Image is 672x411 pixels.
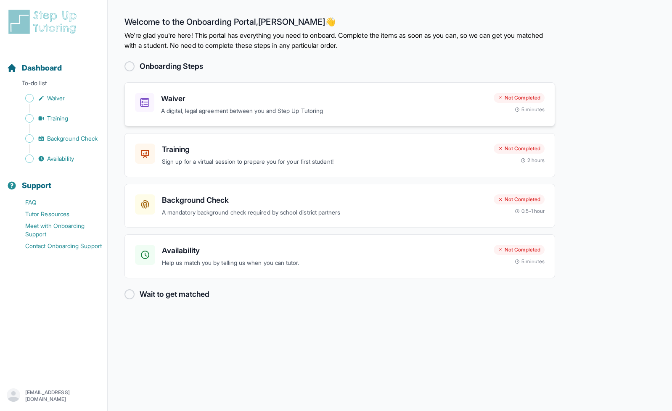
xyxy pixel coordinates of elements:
[515,208,545,215] div: 0.5-1 hour
[494,144,545,154] div: Not Completed
[7,240,107,252] a: Contact Onboarding Support
[7,196,107,208] a: FAQ
[47,134,98,143] span: Background Check
[22,180,52,191] span: Support
[7,388,101,403] button: [EMAIL_ADDRESS][DOMAIN_NAME]
[494,245,545,255] div: Not Completed
[494,93,545,103] div: Not Completed
[47,154,74,163] span: Availability
[7,220,107,240] a: Meet with Onboarding Support
[162,194,487,206] h3: Background Check
[7,62,62,74] a: Dashboard
[7,153,107,165] a: Availability
[7,8,82,35] img: logo
[7,113,107,124] a: Training
[22,62,62,74] span: Dashboard
[494,194,545,204] div: Not Completed
[3,166,104,195] button: Support
[3,79,104,91] p: To-do list
[521,157,545,164] div: 2 hours
[161,93,487,105] h3: Waiver
[162,245,487,257] h3: Availability
[124,133,555,177] a: TrainingSign up for a virtual session to prepare you for your first student!Not Completed2 hours
[162,258,487,268] p: Help us match you by telling us when you can tutor.
[161,106,487,116] p: A digital, legal agreement between you and Step Up Tutoring
[162,157,487,167] p: Sign up for a virtual session to prepare you for your first student!
[124,30,555,50] p: We're glad you're here! This portal has everything you need to onboard. Complete the items as soo...
[162,208,487,217] p: A mandatory background check required by school district partners
[124,17,555,30] h2: Welcome to the Onboarding Portal, [PERSON_NAME] 👋
[3,49,104,77] button: Dashboard
[162,144,487,155] h3: Training
[124,82,555,126] a: WaiverA digital, legal agreement between you and Step Up TutoringNot Completed5 minutes
[25,389,101,403] p: [EMAIL_ADDRESS][DOMAIN_NAME]
[47,114,69,123] span: Training
[515,106,545,113] div: 5 minutes
[515,258,545,265] div: 5 minutes
[47,94,65,102] span: Waiver
[7,92,107,104] a: Waiver
[124,184,555,228] a: Background CheckA mandatory background check required by school district partnersNot Completed0.5...
[124,234,555,278] a: AvailabilityHelp us match you by telling us when you can tutor.Not Completed5 minutes
[7,208,107,220] a: Tutor Resources
[140,60,203,72] h2: Onboarding Steps
[140,288,209,300] h2: Wait to get matched
[7,133,107,144] a: Background Check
